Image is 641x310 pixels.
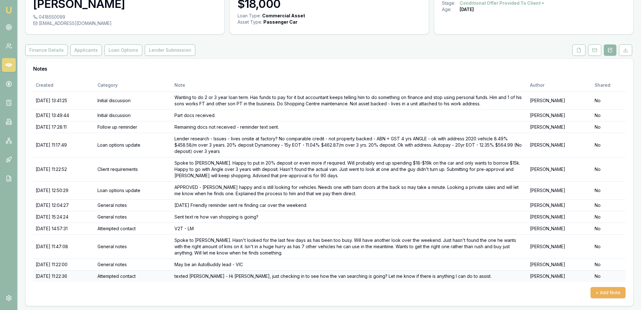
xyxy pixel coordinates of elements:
[238,13,261,19] div: Loan Type:
[592,121,626,133] td: No
[172,133,527,157] td: Lender research - Issues - lives onsite at factory? No comparable credit - not property backed - ...
[172,234,527,259] td: Spoke to [PERSON_NAME]. Hasn't looked for the last few days as has been too busy. Will have anoth...
[527,121,592,133] td: [PERSON_NAME]
[33,270,95,282] td: [DATE] 11:22:36
[144,44,197,56] a: Lender Submission
[527,133,592,157] td: [PERSON_NAME]
[33,91,95,109] td: [DATE] 13:41:25
[70,44,102,56] button: Applicants
[95,259,172,270] td: General notes
[592,270,626,282] td: No
[33,199,95,211] td: [DATE] 12:04:27
[95,181,172,199] td: Loan options update
[33,133,95,157] td: [DATE] 11:17:49
[172,181,527,199] td: APPROVED - [PERSON_NAME] happy and is still looking for vehicles. Needs one with barn doors at th...
[33,109,95,121] td: [DATE] 13:49:44
[172,109,527,121] td: Part docs received.
[33,157,95,181] td: [DATE] 11:22:52
[592,234,626,259] td: No
[592,223,626,234] td: No
[172,121,527,133] td: Remaining docs not received - reminder text sent.
[5,6,13,14] img: emu-icon-u.png
[527,234,592,259] td: [PERSON_NAME]
[145,44,195,56] button: Lender Submission
[172,91,527,109] td: Wanting to do 2 or 3 year loan term. Has funds to pay for it but accountant keeps telling him to ...
[95,157,172,181] td: Client requirements
[592,109,626,121] td: No
[172,157,527,181] td: Spoke to [PERSON_NAME]. Happy to put in 20% deposit or even more if required. Will probably end u...
[527,181,592,199] td: [PERSON_NAME]
[33,211,95,223] td: [DATE] 15:24:24
[95,133,172,157] td: Loan options update
[592,211,626,223] td: No
[527,270,592,282] td: [PERSON_NAME]
[33,14,217,20] div: 0418550099
[95,211,172,223] td: General notes
[95,270,172,282] td: Attempted contact
[172,211,527,223] td: Sent text re how van shopping is going?
[172,199,527,211] td: [DATE] Friendly reminder sent re finding car over the weekend.
[527,79,592,91] th: Author
[527,259,592,270] td: [PERSON_NAME]
[95,91,172,109] td: Initial discussion
[172,79,527,91] th: Note
[460,6,474,13] div: [DATE]
[33,234,95,259] td: [DATE] 11:47:08
[592,91,626,109] td: No
[25,44,68,56] button: Finance Details
[95,79,172,91] th: Category
[238,19,262,25] div: Asset Type :
[592,157,626,181] td: No
[95,223,172,234] td: Attempted contact
[172,259,527,270] td: May be an AutoBuddy lead - VIC
[33,121,95,133] td: [DATE] 17:28:11
[33,66,626,71] h3: Notes
[527,199,592,211] td: [PERSON_NAME]
[25,44,69,56] a: Finance Details
[95,121,172,133] td: Follow up reminder
[527,91,592,109] td: [PERSON_NAME]
[104,44,142,56] button: Loan Options
[527,109,592,121] td: [PERSON_NAME]
[591,287,626,298] button: + Add Note
[33,259,95,270] td: [DATE] 11:22:00
[592,181,626,199] td: No
[592,259,626,270] td: No
[172,223,527,234] td: V2T - LM
[172,270,527,282] td: texted [PERSON_NAME] - Hi [PERSON_NAME], just checking in to see how the van searching is going? ...
[33,181,95,199] td: [DATE] 12:50:29
[527,223,592,234] td: [PERSON_NAME]
[33,79,95,91] th: Created
[95,234,172,259] td: General notes
[442,6,460,13] div: Age:
[263,19,297,25] div: Passenger Car
[592,133,626,157] td: No
[69,44,103,56] a: Applicants
[95,109,172,121] td: Initial discussion
[103,44,144,56] a: Loan Options
[592,199,626,211] td: No
[33,223,95,234] td: [DATE] 14:57:31
[527,211,592,223] td: [PERSON_NAME]
[527,157,592,181] td: [PERSON_NAME]
[262,13,305,19] div: Commercial Asset
[95,199,172,211] td: General notes
[592,79,626,91] th: Shared
[33,20,217,26] div: [EMAIL_ADDRESS][DOMAIN_NAME]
